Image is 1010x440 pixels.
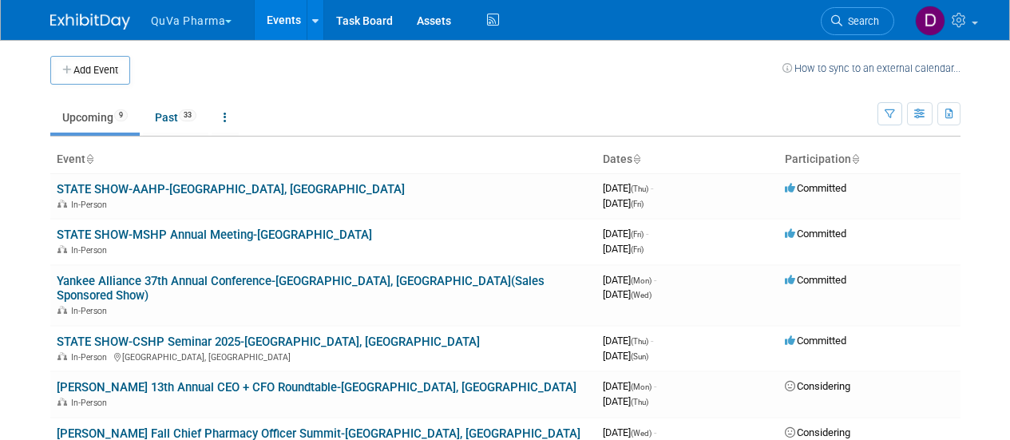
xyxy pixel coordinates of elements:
[57,335,480,349] a: STATE SHOW-CSHP Seminar 2025-[GEOGRAPHIC_DATA], [GEOGRAPHIC_DATA]
[631,200,644,208] span: (Fri)
[50,14,130,30] img: ExhibitDay
[50,102,140,133] a: Upcoming9
[654,380,656,392] span: -
[631,291,652,299] span: (Wed)
[71,245,112,256] span: In-Person
[71,398,112,408] span: In-Person
[631,276,652,285] span: (Mon)
[57,306,67,314] img: In-Person Event
[71,352,112,363] span: In-Person
[114,109,128,121] span: 9
[57,398,67,406] img: In-Person Event
[603,243,644,255] span: [DATE]
[603,197,644,209] span: [DATE]
[785,274,846,286] span: Committed
[785,182,846,194] span: Committed
[646,228,648,240] span: -
[915,6,945,36] img: Danielle Mitchell
[631,184,648,193] span: (Thu)
[57,350,590,363] div: [GEOGRAPHIC_DATA], [GEOGRAPHIC_DATA]
[785,380,850,392] span: Considering
[179,109,196,121] span: 33
[71,200,112,210] span: In-Person
[631,429,652,438] span: (Wed)
[603,335,653,347] span: [DATE]
[851,153,859,165] a: Sort by Participation Type
[603,380,656,392] span: [DATE]
[632,153,640,165] a: Sort by Start Date
[50,56,130,85] button: Add Event
[603,274,656,286] span: [DATE]
[785,426,850,438] span: Considering
[631,245,644,254] span: (Fri)
[651,182,653,194] span: -
[821,7,894,35] a: Search
[603,228,648,240] span: [DATE]
[57,228,372,242] a: STATE SHOW-MSHP Annual Meeting-[GEOGRAPHIC_DATA]
[631,337,648,346] span: (Thu)
[603,350,648,362] span: [DATE]
[782,62,960,74] a: How to sync to an external calendar...
[603,182,653,194] span: [DATE]
[596,146,778,173] th: Dates
[71,306,112,316] span: In-Person
[57,245,67,253] img: In-Person Event
[603,395,648,407] span: [DATE]
[631,383,652,391] span: (Mon)
[85,153,93,165] a: Sort by Event Name
[57,380,576,394] a: [PERSON_NAME] 13th Annual CEO + CFO Roundtable-[GEOGRAPHIC_DATA], [GEOGRAPHIC_DATA]
[603,426,656,438] span: [DATE]
[651,335,653,347] span: -
[57,182,405,196] a: STATE SHOW-AAHP-[GEOGRAPHIC_DATA], [GEOGRAPHIC_DATA]
[603,288,652,300] span: [DATE]
[778,146,960,173] th: Participation
[631,398,648,406] span: (Thu)
[654,274,656,286] span: -
[50,146,596,173] th: Event
[842,15,879,27] span: Search
[631,352,648,361] span: (Sun)
[57,352,67,360] img: In-Person Event
[785,228,846,240] span: Committed
[654,426,656,438] span: -
[631,230,644,239] span: (Fri)
[785,335,846,347] span: Committed
[57,200,67,208] img: In-Person Event
[57,274,545,303] a: Yankee Alliance 37th Annual Conference-[GEOGRAPHIC_DATA], [GEOGRAPHIC_DATA](Sales Sponsored Show)
[143,102,208,133] a: Past33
